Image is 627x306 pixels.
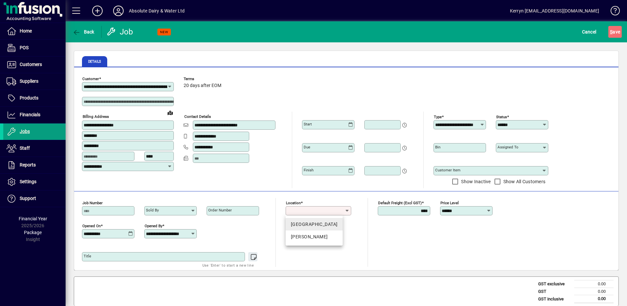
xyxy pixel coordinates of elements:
td: GST exclusive [535,280,574,288]
mat-label: Bin [435,145,440,149]
mat-label: Sold by [146,208,159,212]
mat-label: Type [434,115,442,119]
span: Suppliers [20,78,38,84]
span: Settings [20,179,36,184]
span: Financials [20,112,40,117]
app-page-header-button: Back [66,26,102,38]
mat-option: Matata Road [286,218,343,230]
td: 0.00 [574,288,614,295]
div: Job [107,27,134,37]
span: Back [72,29,94,34]
button: Back [71,26,96,38]
span: Staff [20,145,30,151]
mat-label: Job number [82,201,103,205]
td: GST [535,288,574,295]
button: Cancel [580,26,598,38]
mat-label: Status [496,115,507,119]
span: Jobs [20,129,30,134]
a: Products [3,90,66,106]
mat-label: Start [304,122,312,126]
a: Settings [3,174,66,190]
span: Package [24,230,42,235]
mat-label: Assigned to [497,145,518,149]
span: Terms [184,77,223,81]
label: Show Inactive [460,178,491,185]
mat-option: Melville [286,230,343,243]
a: Reports [3,157,66,173]
td: 0.00 [574,280,614,288]
a: Knowledge Base [606,1,619,23]
mat-label: Finish [304,168,313,172]
span: 20 days after EOM [184,83,221,88]
label: Show All Customers [502,178,546,185]
span: Cancel [582,27,597,37]
span: Support [20,196,36,201]
a: Customers [3,56,66,73]
button: Save [608,26,622,38]
div: Kerryn [EMAIL_ADDRESS][DOMAIN_NAME] [510,6,599,16]
span: Products [20,95,38,100]
mat-label: Customer [82,76,99,81]
a: Support [3,190,66,207]
span: Details [88,60,101,63]
mat-label: Default Freight (excl GST) [378,201,422,205]
div: [PERSON_NAME] [291,233,337,240]
mat-label: Opened On [82,224,101,228]
a: Home [3,23,66,39]
mat-label: Price Level [440,201,459,205]
span: Reports [20,162,36,167]
div: Absolute Dairy & Water Ltd [129,6,185,16]
button: Add [87,5,108,17]
td: GST inclusive [535,295,574,303]
a: Staff [3,140,66,157]
mat-label: Opened by [145,224,162,228]
span: Home [20,28,32,33]
a: Financials [3,107,66,123]
mat-label: Customer Item [435,168,460,172]
mat-label: Order number [208,208,232,212]
span: NEW [160,30,168,34]
span: Financial Year [19,216,47,221]
span: ave [610,27,620,37]
span: Customers [20,62,42,67]
div: [GEOGRAPHIC_DATA] [291,221,337,228]
span: POS [20,45,29,50]
mat-label: Title [84,254,91,258]
mat-label: Due [304,145,310,149]
td: 0.00 [574,295,614,303]
button: Profile [108,5,129,17]
a: Suppliers [3,73,66,90]
a: POS [3,40,66,56]
a: View on map [165,107,175,118]
mat-hint: Use 'Enter' to start a new line [202,261,254,269]
span: S [610,29,613,34]
mat-label: Location [286,201,301,205]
